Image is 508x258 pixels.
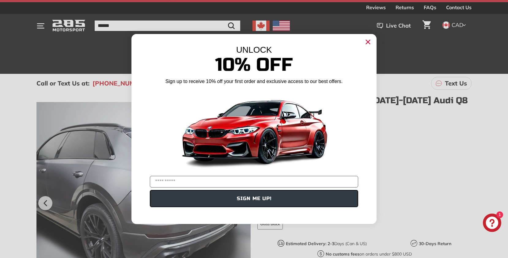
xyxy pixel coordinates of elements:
img: Banner showing BMW 4 Series Body kit [177,87,331,173]
button: SIGN ME UP! [150,190,358,207]
input: YOUR EMAIL [150,176,358,188]
span: 10% Off [215,54,293,76]
button: Close dialog [363,37,373,47]
span: Sign up to receive 10% off your first order and exclusive access to our best offers. [165,79,343,84]
span: UNLOCK [236,45,272,55]
inbox-online-store-chat: Shopify online store chat [481,214,503,233]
